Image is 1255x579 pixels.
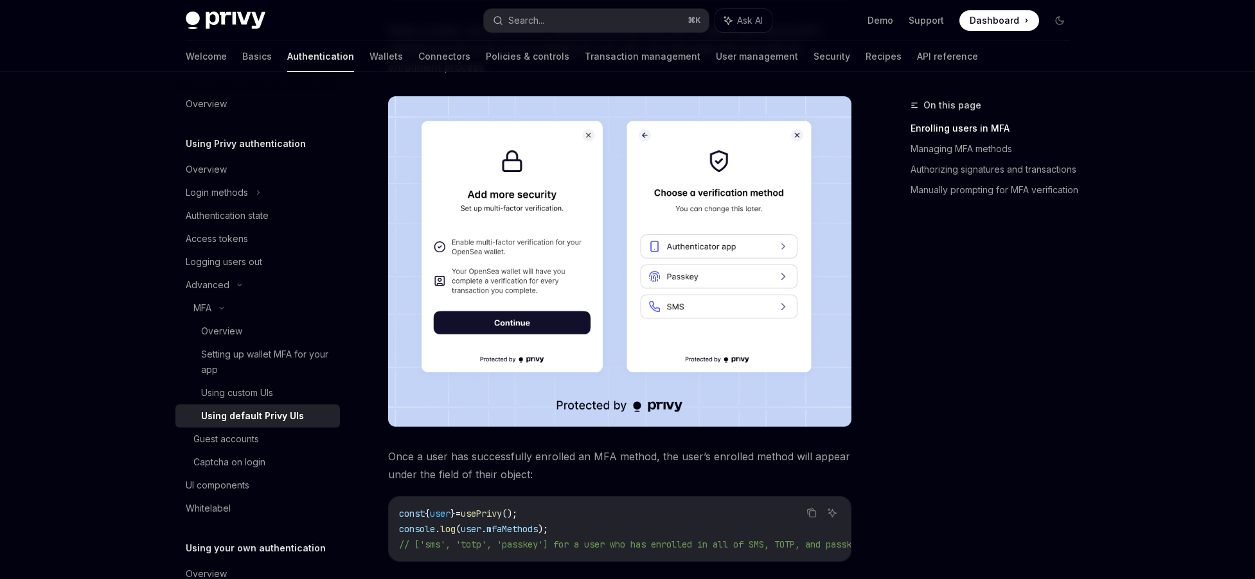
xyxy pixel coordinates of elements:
button: Toggle dark mode [1049,10,1070,31]
button: Ask AI [824,505,841,521]
div: Whitelabel [186,501,231,516]
a: Welcome [186,41,227,72]
a: Guest accounts [175,428,340,451]
span: mfaMethods [486,523,538,535]
div: Setting up wallet MFA for your app [201,347,332,377]
span: Once a user has successfully enrolled an MFA method, the user’s enrolled method will appear under... [388,447,851,483]
span: ⌘ K [688,15,701,26]
a: Enrolling users in MFA [911,118,1080,139]
div: UI components [186,478,249,493]
div: Using default Privy UIs [201,408,304,424]
a: Dashboard [959,10,1039,31]
span: = [456,508,461,519]
span: log [440,523,456,535]
a: Demo [868,14,893,27]
a: Overview [175,158,340,181]
a: Access tokens [175,227,340,250]
div: Authentication state [186,208,269,223]
button: Search...⌘K [484,9,709,32]
span: . [481,523,486,535]
a: Security [814,41,850,72]
span: user [430,508,450,519]
a: Policies & controls [486,41,569,72]
img: images/MFA.png [388,96,851,427]
span: usePrivy [461,508,502,519]
a: Support [909,14,944,27]
a: Captcha on login [175,451,340,474]
span: user [461,523,481,535]
a: Wallets [369,41,403,72]
a: Using custom UIs [175,381,340,404]
h5: Using your own authentication [186,540,326,556]
a: Basics [242,41,272,72]
div: Search... [508,13,544,28]
a: Recipes [866,41,902,72]
div: Login methods [186,185,248,200]
span: Dashboard [970,14,1019,27]
a: Overview [175,320,340,343]
span: { [425,508,430,519]
span: } [450,508,456,519]
span: . [435,523,440,535]
a: UI components [175,474,340,497]
div: Access tokens [186,231,248,246]
div: Advanced [186,277,229,293]
h5: Using Privy authentication [186,136,306,151]
div: Captcha on login [193,454,265,470]
a: Manually prompting for MFA verification [911,180,1080,200]
div: Overview [186,162,227,177]
img: dark logo [186,12,265,30]
div: MFA [193,300,211,316]
span: Ask AI [737,14,763,27]
div: Overview [201,324,242,339]
button: Copy the contents from the code block [803,505,820,521]
a: Logging users out [175,250,340,273]
span: const [399,508,425,519]
a: Using default Privy UIs [175,404,340,428]
a: Transaction management [585,41,700,72]
div: Logging users out [186,254,262,270]
a: Authorizing signatures and transactions [911,159,1080,180]
span: On this page [923,98,981,113]
span: ( [456,523,461,535]
a: Setting up wallet MFA for your app [175,343,340,381]
div: Using custom UIs [201,385,273,401]
a: Overview [175,92,340,116]
button: Ask AI [715,9,772,32]
div: Overview [186,96,227,112]
a: Managing MFA methods [911,139,1080,159]
a: Authentication state [175,204,340,227]
a: User management [716,41,798,72]
a: Whitelabel [175,497,340,520]
span: (); [502,508,517,519]
span: ); [538,523,548,535]
a: API reference [917,41,978,72]
span: console [399,523,435,535]
a: Connectors [418,41,470,72]
div: Guest accounts [193,431,259,447]
a: Authentication [287,41,354,72]
span: // ['sms', 'totp', 'passkey'] for a user who has enrolled in all of SMS, TOTP, and passkey MFA [399,539,882,550]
